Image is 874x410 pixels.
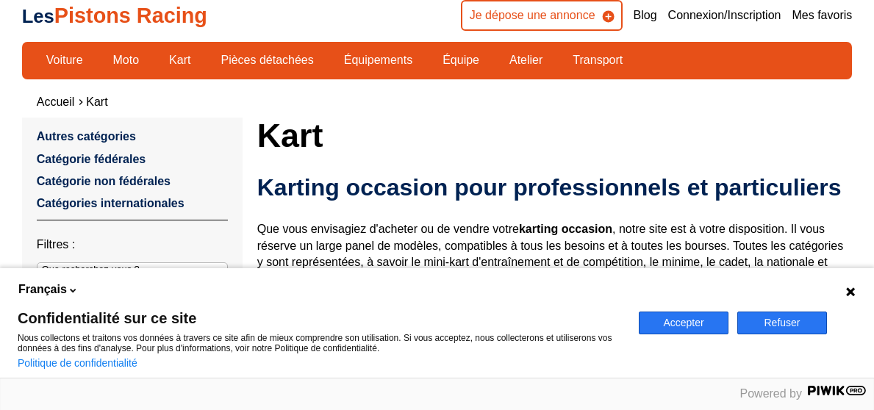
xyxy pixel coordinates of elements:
a: Moto [104,48,149,73]
h2: Karting occasion pour professionnels et particuliers [257,173,853,202]
input: Que recherchez-vous ? [37,262,228,299]
a: Équipe [433,48,489,73]
a: Kart [86,96,107,108]
p: Nous collectons et traitons vos données à travers ce site afin de mieux comprendre son utilisatio... [18,333,621,353]
a: Mes favoris [792,7,852,24]
p: Que vous envisagiez d'acheter ou de vendre votre , notre site est à votre disposition. Il vous ré... [257,221,853,287]
a: Transport [563,48,632,73]
a: Politique de confidentialité [18,357,137,369]
a: Blog [634,7,657,24]
a: Kart [160,48,200,73]
a: Catégorie non fédérales [37,175,171,187]
a: Voiture [37,48,93,73]
a: Pièces détachées [211,48,323,73]
span: Les [22,6,54,26]
a: Autres catégories [37,130,136,143]
a: Connexion/Inscription [668,7,781,24]
a: Accueil [37,96,75,108]
a: Équipements [334,48,422,73]
p: Filtres : [37,237,228,253]
a: Catégorie fédérales [37,153,146,165]
p: Que recherchez-vous ? [42,263,140,276]
span: Powered by [740,387,803,400]
a: Catégories internationales [37,197,185,209]
a: Atelier [500,48,552,73]
span: Français [18,281,67,298]
button: Accepter [639,312,728,334]
span: Confidentialité sur ce site [18,311,621,326]
a: LesPistons Racing [22,4,207,27]
h1: Kart [257,118,853,153]
strong: karting occasion [519,223,612,235]
button: Refuser [737,312,827,334]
